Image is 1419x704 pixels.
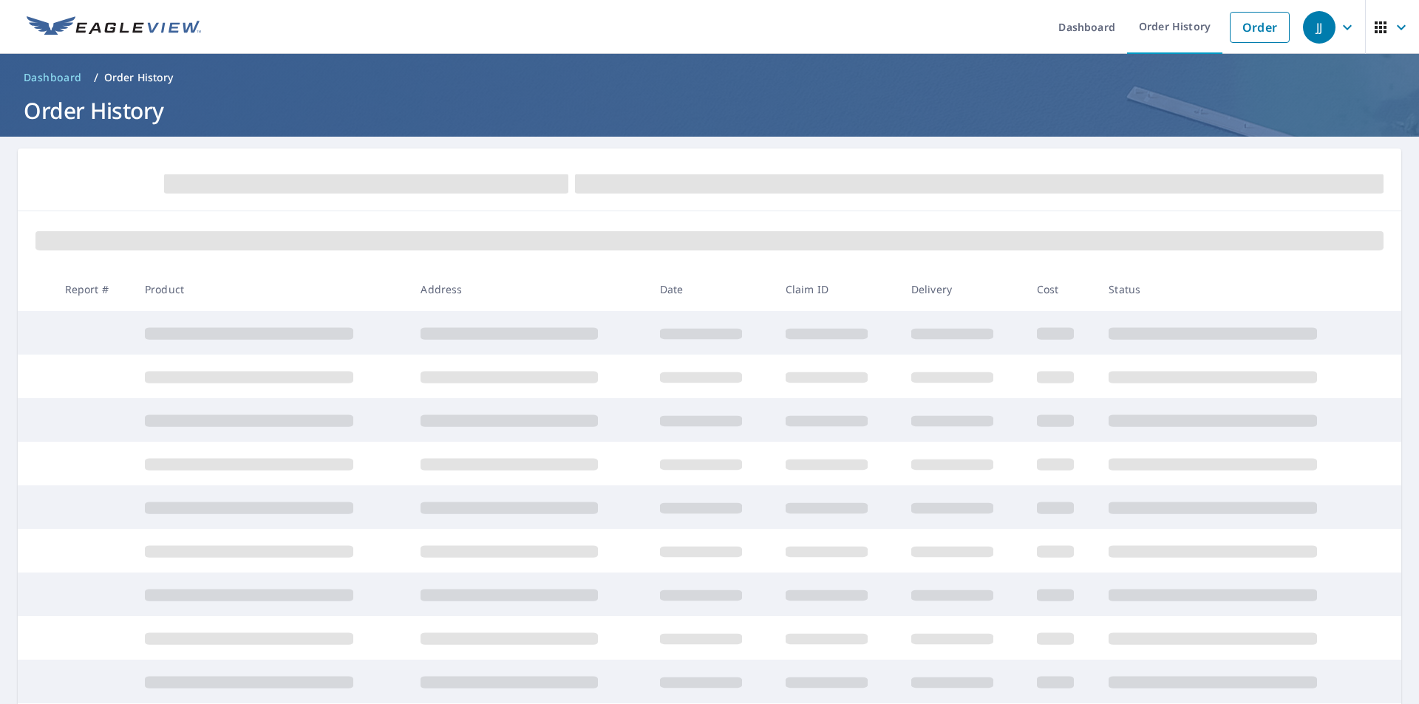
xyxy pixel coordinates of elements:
[104,70,174,85] p: Order History
[133,267,409,311] th: Product
[1025,267,1098,311] th: Cost
[24,70,82,85] span: Dashboard
[899,267,1025,311] th: Delivery
[774,267,899,311] th: Claim ID
[53,267,133,311] th: Report #
[1097,267,1373,311] th: Status
[18,66,1401,89] nav: breadcrumb
[1303,11,1335,44] div: JJ
[1230,12,1290,43] a: Order
[18,66,88,89] a: Dashboard
[27,16,201,38] img: EV Logo
[409,267,647,311] th: Address
[648,267,774,311] th: Date
[18,95,1401,126] h1: Order History
[94,69,98,86] li: /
